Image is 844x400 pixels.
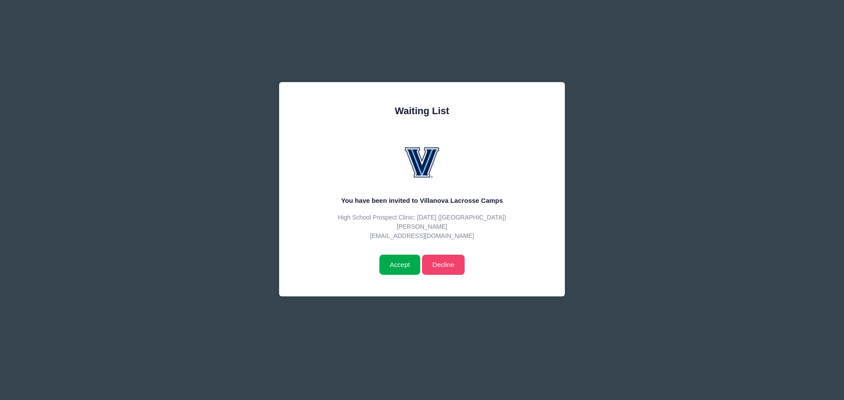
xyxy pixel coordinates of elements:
[422,255,465,275] a: Decline
[301,213,544,222] p: High School Prospect Clinic: [DATE] ([GEOGRAPHIC_DATA])
[301,222,544,231] p: [PERSON_NAME]
[301,104,544,118] div: Waiting List
[379,255,420,275] input: Accept
[301,197,544,205] h5: You have been invited to Villanova Lacrosse Camps
[301,231,544,241] p: [EMAIL_ADDRESS][DOMAIN_NAME]
[396,135,448,188] img: Villanova Lacrosse Camps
